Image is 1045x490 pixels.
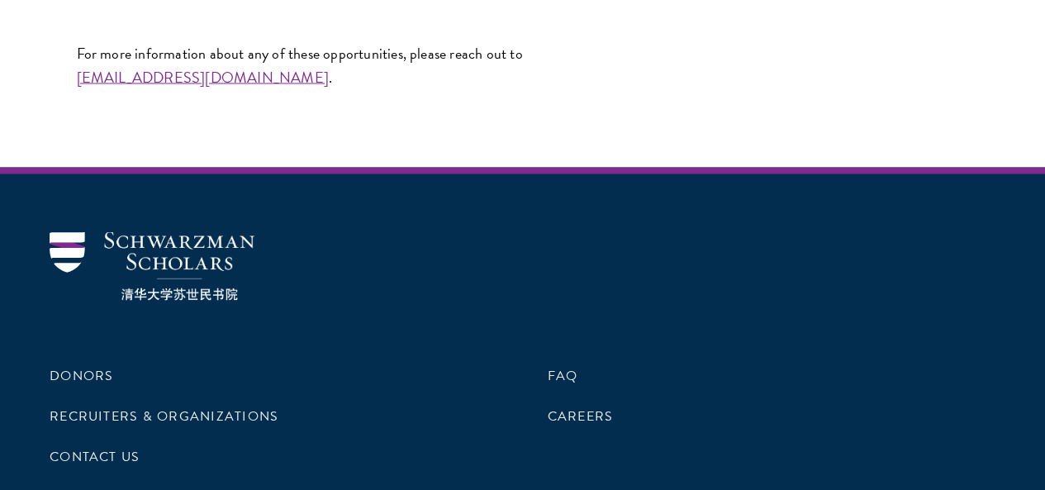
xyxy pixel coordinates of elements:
[50,406,278,426] a: Recruiters & Organizations
[548,365,578,385] a: FAQ
[77,42,969,88] p: For more information about any of these opportunities, please reach out to .
[50,365,113,385] a: Donors
[50,231,254,300] img: Schwarzman Scholars
[548,406,614,426] a: Careers
[50,446,140,466] a: Contact Us
[77,65,329,88] a: [EMAIL_ADDRESS][DOMAIN_NAME]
